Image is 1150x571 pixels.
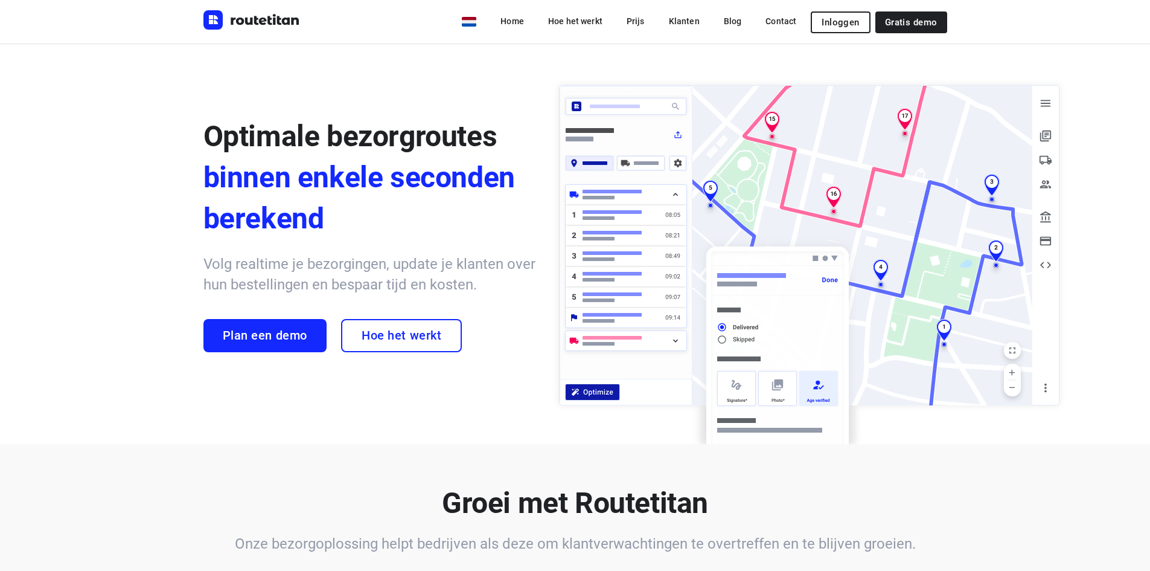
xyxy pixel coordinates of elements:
a: Hoe het werkt [538,10,612,32]
a: Contact [756,10,806,32]
a: Hoe het werkt [341,319,462,352]
a: Routetitan [203,10,300,33]
span: Gratis demo [885,18,938,27]
span: Hoe het werkt [362,329,441,343]
span: binnen enkele seconden berekend [203,157,535,239]
a: Plan een demo [203,319,327,352]
span: Optimale bezorgroutes [203,119,497,153]
img: Routetitan logo [203,10,300,30]
h6: Volg realtime je bezorgingen, update je klanten over hun bestellingen en bespaar tijd en kosten. [203,254,535,295]
a: Prijs [617,10,654,32]
a: Gratis demo [875,11,947,33]
a: Klanten [659,10,709,32]
span: Plan een demo [223,329,307,343]
a: Home [491,10,534,32]
span: Inloggen [822,18,859,27]
button: Inloggen [811,11,870,33]
b: Groei met Routetitan [442,486,708,520]
a: Blog [714,10,752,32]
h6: Onze bezorgoplossing helpt bedrijven als deze om klantverwachtingen te overtreffen en te blijven ... [203,534,947,554]
img: illustration [552,78,1067,445]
